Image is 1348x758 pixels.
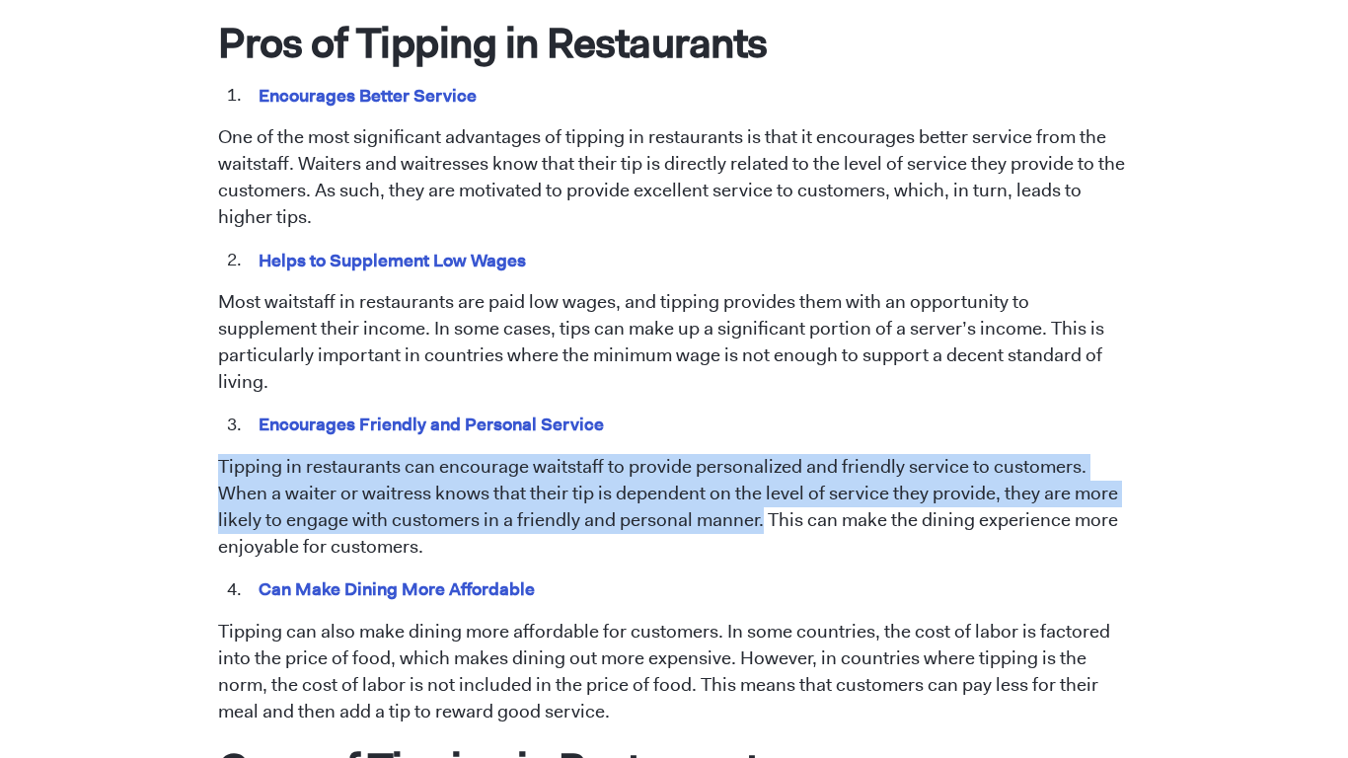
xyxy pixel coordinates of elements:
[256,80,481,111] mark: Encourages Better Service
[256,245,530,275] mark: Helps to Supplement Low Wages
[218,454,1131,561] p: Tipping in restaurants can encourage waitstaff to provide personalized and friendly service to cu...
[218,124,1131,231] p: One of the most significant advantages of tipping in restaurants is that it encourages better ser...
[256,409,608,439] mark: Encourages Friendly and Personal Service
[218,17,1131,68] h1: Pros of Tipping in Restaurants
[256,573,539,604] mark: Can Make Dining More Affordable
[218,619,1131,725] p: Tipping can also make dining more affordable for customers. In some countries, the cost of labor ...
[218,289,1131,396] p: Most waitstaff in restaurants are paid low wages, and tipping provides them with an opportunity t...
